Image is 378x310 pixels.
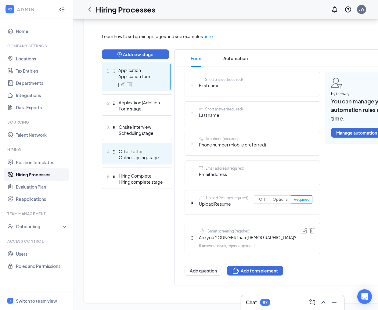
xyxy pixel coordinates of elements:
span: Off [259,197,265,202]
a: Hiring Processes [16,168,68,181]
span: Upload Resume [199,200,248,207]
span: Optional [273,197,289,202]
div: Application [118,67,163,73]
span: Email address [199,171,244,178]
svg: Drag [112,125,116,130]
span: Learn how to set up hiring stages and see examples [102,33,203,40]
svg: Drag [112,101,116,105]
div: Open Intercom Messenger [357,289,372,304]
a: Departments [16,77,68,89]
svg: WorkstreamLogo [7,6,13,12]
a: Integrations [16,89,68,101]
div: Onsite Interview [119,124,163,130]
span: 4 [107,148,110,156]
div: Application (Additional Info) [119,99,163,106]
svg: WorkstreamLogo [8,299,12,303]
a: Users [16,248,68,260]
button: ChevronUp [319,297,328,307]
svg: ChevronLeft [86,6,93,13]
div: Hiring [7,147,67,152]
span: plus-circle [117,52,122,56]
svg: Notifications [331,6,338,13]
div: JW [359,7,364,12]
div: Sourcing [7,120,67,125]
svg: Drag [112,69,116,73]
span: 2 [107,99,110,107]
span: Required [294,197,310,202]
svg: Drag [190,141,194,146]
span: Phone number (Mobile preferred) [199,141,266,148]
div: Form stage [119,106,163,112]
div: Upload Resume (required) [206,195,248,200]
svg: Drag [190,236,194,240]
svg: Minimize [331,299,338,306]
a: here [203,33,213,40]
span: Are you YOUNGER than [DEMOGRAPHIC_DATA]? [199,234,296,241]
h3: Chat [246,299,257,306]
span: Automation [223,50,248,67]
div: Short answer (required) [205,106,243,112]
span: Form [191,50,201,67]
svg: Drag [112,174,116,178]
div: Smart screening (required) [207,229,250,234]
span: Last name [199,112,243,118]
span: 1 [107,67,109,74]
svg: QuestionInfo [344,6,352,13]
a: Reapplications [16,193,68,205]
button: Add question [185,266,222,276]
svg: ComposeMessage [309,299,316,306]
div: Onboarding [16,223,63,229]
a: Data Exports [16,101,68,114]
div: Telephone (required) [205,136,239,141]
button: Minimize [329,297,339,307]
div: Email address (required) [205,166,244,171]
h1: Hiring Processes [96,4,155,15]
button: ComposeMessage [308,297,317,307]
div: 87 [263,300,268,305]
svg: Drag [190,200,194,204]
a: Evaluation Plan [16,181,68,193]
svg: UserCheck [7,223,13,229]
div: Access control [7,239,67,244]
div: Online signing stage [119,154,163,160]
span: 5 [107,173,110,180]
div: ADMIN [17,6,53,13]
div: Scheduling stage [119,130,163,136]
svg: ChevronUp [320,299,327,306]
span: First name [199,82,243,89]
div: Hiring complete stage [119,179,163,185]
svg: Drag [112,150,116,154]
div: Short answer (required) [205,77,243,82]
a: Talent Network [16,129,68,141]
svg: Drag [190,82,194,86]
a: Home [16,25,68,37]
svg: Puzzle [232,267,239,274]
div: Hiring Complete [119,173,163,179]
svg: Collapse [59,6,65,13]
div: Company Settings [7,43,67,49]
span: If answers is yes, reject applicant [199,243,255,249]
a: Roles and Permissions [16,260,68,272]
div: Switch to team view [16,298,57,304]
div: Offer Letter [119,148,163,154]
svg: Drag [190,171,194,175]
svg: Drag [190,112,194,116]
button: PuzzleAdd form element [227,266,283,276]
a: Position Templates [16,156,68,168]
div: Team Management [7,211,67,216]
span: 3 [107,124,110,131]
a: Locations [16,52,68,65]
button: plus-circleAdd new stage [102,49,169,59]
div: Application form stage [118,73,163,79]
a: Tax Entities [16,65,68,77]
